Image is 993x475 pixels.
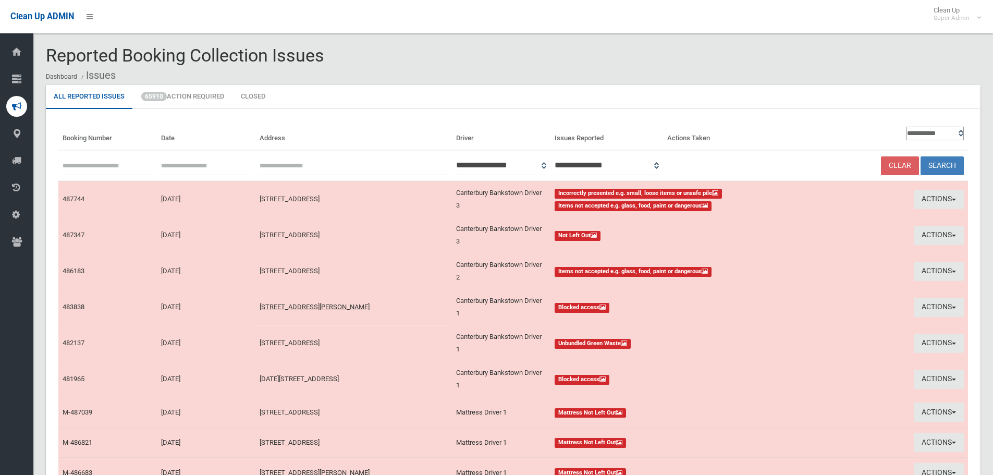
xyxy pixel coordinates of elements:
a: All Reported Issues [46,85,132,109]
button: Actions [914,262,964,281]
a: 483838 [63,303,84,311]
td: Canterbury Bankstown Driver 1 [452,325,550,361]
td: [STREET_ADDRESS] [255,428,452,458]
a: Blocked access [555,301,767,313]
button: Actions [914,403,964,422]
td: [DATE][STREET_ADDRESS] [255,361,452,397]
a: Mattress Not Left Out [555,406,767,419]
button: Search [921,156,964,176]
td: [DATE] [157,253,255,289]
td: [STREET_ADDRESS] [255,217,452,253]
span: Blocked access [555,303,609,313]
span: Items not accepted e.g. glass, food, paint or dangerous [555,267,712,277]
a: Blocked access [555,373,767,385]
td: [DATE] [157,361,255,397]
span: Not Left Out [555,231,600,241]
td: Canterbury Bankstown Driver 3 [452,181,550,217]
th: Address [255,121,452,150]
th: Issues Reported [550,121,663,150]
a: M-486821 [63,439,92,446]
span: Mattress Not Left Out [555,408,626,418]
span: Items not accepted e.g. glass, food, paint or dangerous [555,201,712,211]
span: Unbundled Green Waste [555,339,631,349]
a: M-487039 [63,408,92,416]
td: Mattress Driver 1 [452,397,550,428]
a: Not Left Out [555,229,767,241]
span: Blocked access [555,375,609,385]
a: Closed [233,85,273,109]
th: Booking Number [58,121,157,150]
td: [STREET_ADDRESS] [255,253,452,289]
th: Date [157,121,255,150]
td: Canterbury Bankstown Driver 1 [452,289,550,325]
button: Actions [914,226,964,245]
a: Dashboard [46,73,77,80]
button: Actions [914,298,964,317]
td: Canterbury Bankstown Driver 1 [452,361,550,397]
a: 481965 [63,375,84,383]
td: Mattress Driver 1 [452,428,550,458]
td: [STREET_ADDRESS] [255,325,452,361]
td: [DATE] [157,181,255,217]
a: Items not accepted e.g. glass, food, paint or dangerous [555,265,767,277]
th: Driver [452,121,550,150]
a: Incorrectly presented e.g. small, loose items or unsafe pile Items not accepted e.g. glass, food,... [555,187,767,212]
span: Clean Up [928,6,980,22]
td: Canterbury Bankstown Driver 2 [452,253,550,289]
th: Actions Taken [663,121,771,150]
td: Canterbury Bankstown Driver 3 [452,217,550,253]
td: [STREET_ADDRESS] [255,181,452,217]
a: 487347 [63,231,84,239]
a: 482137 [63,339,84,347]
a: Mattress Not Left Out [555,436,767,449]
a: 487744 [63,195,84,203]
button: Actions [914,190,964,209]
button: Actions [914,433,964,452]
td: [DATE] [157,325,255,361]
a: Clear [881,156,919,176]
span: Incorrectly presented e.g. small, loose items or unsafe pile [555,189,722,199]
small: Super Admin [934,14,970,22]
td: [DATE] [157,397,255,428]
li: Issues [79,66,116,85]
td: [DATE] [157,289,255,325]
span: 65910 [141,92,167,101]
span: Reported Booking Collection Issues [46,45,324,66]
span: Mattress Not Left Out [555,438,626,448]
td: [DATE] [157,428,255,458]
td: [DATE] [157,217,255,253]
button: Actions [914,334,964,353]
a: Unbundled Green Waste [555,337,767,349]
a: 65910Action Required [133,85,232,109]
span: Clean Up ADMIN [10,11,74,21]
td: [STREET_ADDRESS] [255,397,452,428]
button: Actions [914,370,964,389]
a: 486183 [63,267,84,275]
td: [STREET_ADDRESS][PERSON_NAME] [255,289,452,325]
